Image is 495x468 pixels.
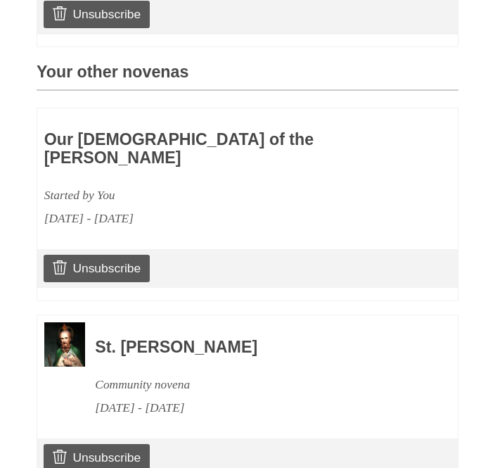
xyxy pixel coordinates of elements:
[37,63,458,91] h3: Your other novenas
[44,1,150,27] a: Unsubscribe
[44,255,150,282] a: Unsubscribe
[95,373,420,396] div: Community novena
[95,339,420,357] h3: St. [PERSON_NAME]
[44,184,369,207] div: Started by You
[44,131,369,167] h3: Our [DEMOGRAPHIC_DATA] of the [PERSON_NAME]
[44,207,369,230] div: [DATE] - [DATE]
[44,322,85,367] img: Novena image
[95,396,420,419] div: [DATE] - [DATE]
